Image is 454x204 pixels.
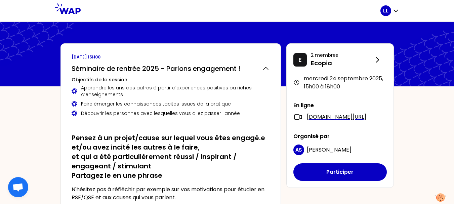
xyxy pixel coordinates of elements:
button: Séminaire de rentrée 2025 - Parlons engagement ! [72,64,270,73]
div: mercredi 24 septembre 2025 , 15h00 à 18h00 [293,75,387,91]
p: LL [383,7,388,14]
button: LL [380,5,399,16]
p: AS [295,147,302,153]
div: Découvrir les personnes avec lesquelles vous allez passer l'année [72,110,270,117]
div: Faire émerger les connaissances tacites issues de la pratique [72,100,270,107]
span: [PERSON_NAME] [307,146,352,154]
p: E [298,55,302,65]
p: [DATE] 15h00 [72,54,270,60]
p: 2 membres [311,52,373,58]
a: [DOMAIN_NAME][URL] [307,113,366,121]
h2: Séminaire de rentrée 2025 - Parlons engagement ! [72,64,240,73]
p: Ecopia [311,58,373,68]
button: Participer [293,163,387,181]
div: Ouvrir le chat [8,177,28,197]
p: En ligne [293,101,387,110]
h2: Pensez à un projet/cause sur lequel vous êtes engagé.e et/ou avez incité les autres à le faire, e... [72,133,270,180]
h3: Objectifs de la session [72,76,270,83]
p: Organisé par [293,132,387,140]
div: Apprendre les uns des autres à partir d’expériences positives ou riches d’enseignements [72,84,270,98]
